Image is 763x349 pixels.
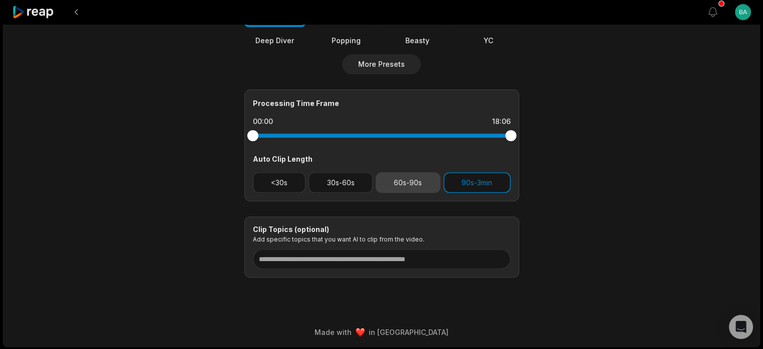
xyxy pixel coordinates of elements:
[316,35,377,46] div: Popping
[244,35,306,46] div: Deep Diver
[253,172,306,193] button: <30s
[342,54,421,74] button: More Presets
[492,117,511,127] div: 18:06
[458,35,519,46] div: YC
[729,315,753,339] div: Open Intercom Messenger
[253,225,511,234] div: Clip Topics (optional)
[253,98,511,108] div: Processing Time Frame
[309,172,373,193] button: 30s-60s
[253,117,273,127] div: 00:00
[13,327,750,337] div: Made with in [GEOGRAPHIC_DATA]
[376,172,440,193] button: 60s-90s
[253,236,511,243] p: Add specific topics that you want AI to clip from the video.
[387,35,448,46] div: Beasty
[443,172,511,193] button: 90s-3min
[253,154,511,164] div: Auto Clip Length
[356,328,365,337] img: heart emoji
